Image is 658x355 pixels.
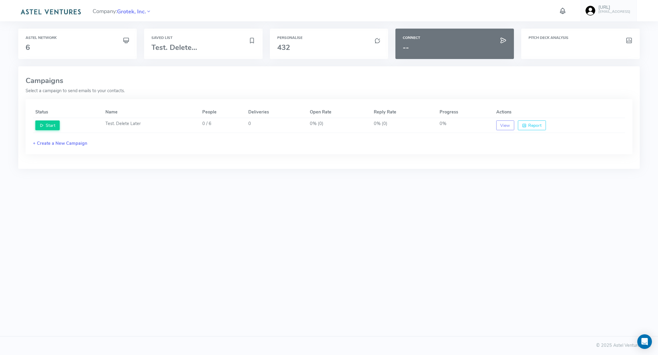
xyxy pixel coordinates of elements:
p: Select a campaign to send emails to your contacts. [26,88,632,94]
th: Actions [494,106,625,118]
th: Status [33,106,103,118]
td: Test. Delete Later [103,118,200,133]
span: -- [403,43,409,52]
button: View [496,120,515,130]
th: Progress [437,106,493,118]
td: 0 [246,118,307,133]
button: Start [35,120,60,130]
span: Test. Delete... [151,43,197,52]
th: People [200,106,246,118]
th: Reply Rate [371,106,437,118]
h6: Pitch Deck Analysis [529,36,632,40]
h3: Campaigns [26,77,632,85]
h5: [URL] [598,5,630,10]
div: Open Intercom Messenger [637,334,652,349]
th: Deliveries [246,106,307,118]
h6: Connect [403,36,507,40]
a: Grotek, Inc. [117,8,146,15]
button: Report [518,120,546,130]
h6: Personalise [277,36,381,40]
span: 6 [26,43,30,52]
h6: Saved List [151,36,255,40]
h6: [EMAIL_ADDRESS] [598,10,630,14]
img: user-image [585,6,595,16]
a: + Create a New Campaign [33,140,87,146]
td: 0% (0) [371,118,437,133]
td: 0% (0) [307,118,371,133]
span: 432 [277,43,290,52]
h6: Astel Network [26,36,129,40]
td: 0 / 6 [200,118,246,133]
th: Open Rate [307,106,371,118]
span: Company: [93,5,151,16]
div: © 2025 Astel Ventures Ltd. [7,342,651,349]
span: Grotek, Inc. [117,8,146,16]
td: 0% [437,118,493,133]
th: Name [103,106,200,118]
